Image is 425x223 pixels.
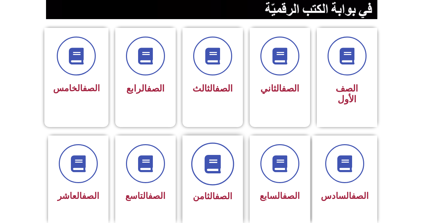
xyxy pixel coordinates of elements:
a: الصف [215,83,233,94]
span: الصف الأول [336,83,358,105]
span: التاسع [125,191,165,201]
span: السابع [260,191,300,201]
a: الصف [283,191,300,201]
a: الصف [215,191,232,201]
a: الصف [82,191,99,201]
a: الصف [351,191,369,201]
a: الصف [148,191,165,201]
span: الخامس [53,83,100,93]
span: الثاني [260,83,299,94]
span: السادس [321,191,369,201]
a: الصف [282,83,299,94]
a: الصف [83,83,100,93]
span: العاشر [57,191,99,201]
a: الصف [147,83,165,94]
span: الرابع [126,83,165,94]
span: الثالث [193,83,233,94]
span: الثامن [193,191,232,201]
